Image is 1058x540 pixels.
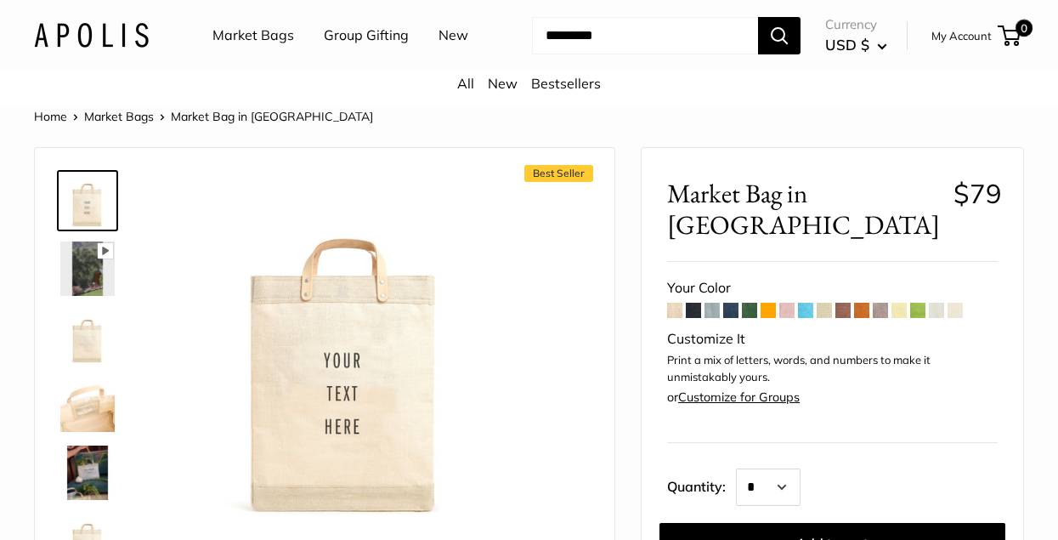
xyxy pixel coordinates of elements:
[667,386,800,409] div: or
[999,26,1021,46] a: 0
[34,109,67,124] a: Home
[457,75,474,92] a: All
[488,75,518,92] a: New
[34,23,149,48] img: Apolis
[667,327,998,352] div: Customize It
[667,276,998,301] div: Your Color
[678,389,800,405] a: Customize for Groups
[438,23,468,48] a: New
[171,173,520,523] img: Market Bag in Oat
[825,13,887,37] span: Currency
[60,173,115,228] img: Market Bag in Oat
[324,23,409,48] a: Group Gifting
[60,242,115,296] img: Market Bag in Oat
[953,177,1002,210] span: $79
[212,23,294,48] a: Market Bags
[171,109,373,124] span: Market Bag in [GEOGRAPHIC_DATA]
[60,378,115,432] img: Market Bag in Oat
[57,374,118,435] a: Market Bag in Oat
[531,75,601,92] a: Bestsellers
[524,165,593,182] span: Best Seller
[532,17,758,54] input: Search...
[60,446,115,500] img: Market Bag in Oat
[57,170,118,231] a: Market Bag in Oat
[1016,20,1033,37] span: 0
[57,442,118,503] a: Market Bag in Oat
[60,310,115,364] img: Market Bag in Oat
[667,178,940,241] span: Market Bag in [GEOGRAPHIC_DATA]
[34,105,373,128] nav: Breadcrumb
[825,36,869,54] span: USD $
[667,352,998,385] p: Print a mix of letters, words, and numbers to make it unmistakably yours.
[931,26,992,46] a: My Account
[84,109,154,124] a: Market Bags
[667,463,736,506] label: Quantity:
[57,238,118,299] a: Market Bag in Oat
[57,306,118,367] a: Market Bag in Oat
[825,31,887,59] button: USD $
[758,17,801,54] button: Search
